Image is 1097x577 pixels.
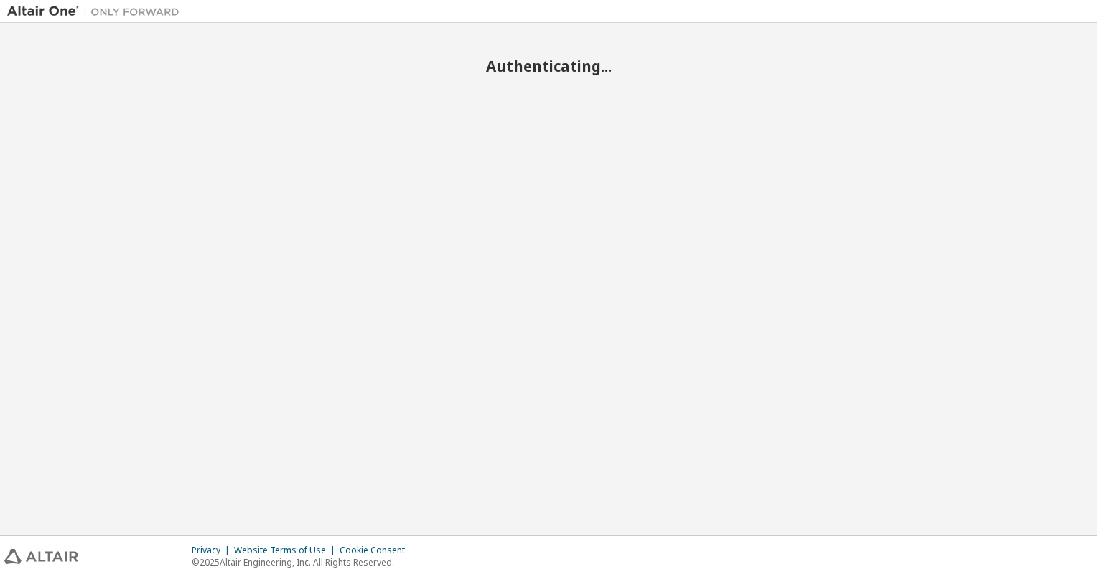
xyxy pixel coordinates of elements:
div: Cookie Consent [340,545,414,556]
div: Privacy [192,545,234,556]
img: Altair One [7,4,187,19]
div: Website Terms of Use [234,545,340,556]
h2: Authenticating... [7,57,1090,75]
img: altair_logo.svg [4,549,78,564]
p: © 2025 Altair Engineering, Inc. All Rights Reserved. [192,556,414,568]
